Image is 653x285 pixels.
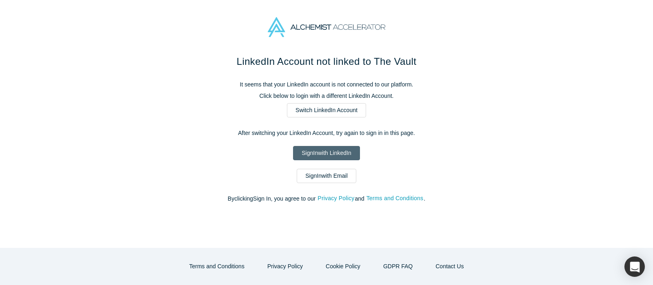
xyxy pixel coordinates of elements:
button: Terms and Conditions [181,259,253,274]
img: Alchemist Accelerator Logo [268,17,385,37]
p: By clicking Sign In , you agree to our and . [155,194,498,203]
p: It seems that your LinkedIn account is not connected to our platform. [155,80,498,89]
a: SignInwith LinkedIn [293,146,360,160]
button: Privacy Policy [317,194,355,203]
button: Privacy Policy [259,259,311,274]
button: Cookie Policy [317,259,369,274]
p: Click below to login with a different LinkedIn Account. [155,92,498,100]
p: After switching your LinkedIn Account, try again to sign in in this page. [155,129,498,137]
a: SignInwith Email [297,169,356,183]
a: Switch LinkedIn Account [287,103,366,117]
h1: LinkedIn Account not linked to The Vault [155,54,498,69]
a: GDPR FAQ [375,259,421,274]
button: Terms and Conditions [366,194,424,203]
button: Contact Us [427,259,472,274]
